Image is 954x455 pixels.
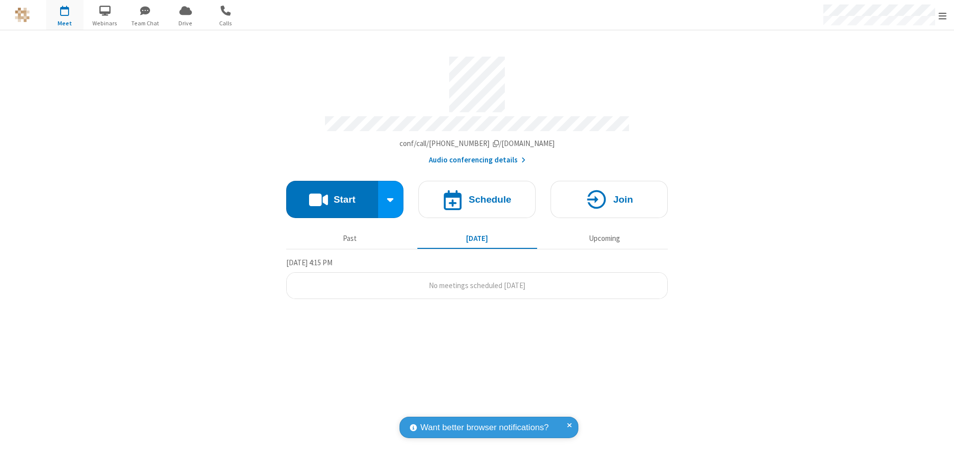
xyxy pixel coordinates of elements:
[420,421,549,434] span: Want better browser notifications?
[545,229,664,248] button: Upcoming
[399,139,555,148] span: Copy my meeting room link
[286,257,668,300] section: Today's Meetings
[399,138,555,150] button: Copy my meeting room linkCopy my meeting room link
[551,181,668,218] button: Join
[290,229,410,248] button: Past
[429,154,526,166] button: Audio conferencing details
[286,258,332,267] span: [DATE] 4:15 PM
[86,19,124,28] span: Webinars
[418,181,536,218] button: Schedule
[286,49,668,166] section: Account details
[378,181,404,218] div: Start conference options
[127,19,164,28] span: Team Chat
[15,7,30,22] img: QA Selenium DO NOT DELETE OR CHANGE
[46,19,83,28] span: Meet
[333,195,355,204] h4: Start
[929,429,947,448] iframe: Chat
[207,19,244,28] span: Calls
[417,229,537,248] button: [DATE]
[286,181,378,218] button: Start
[429,281,525,290] span: No meetings scheduled [DATE]
[469,195,511,204] h4: Schedule
[613,195,633,204] h4: Join
[167,19,204,28] span: Drive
